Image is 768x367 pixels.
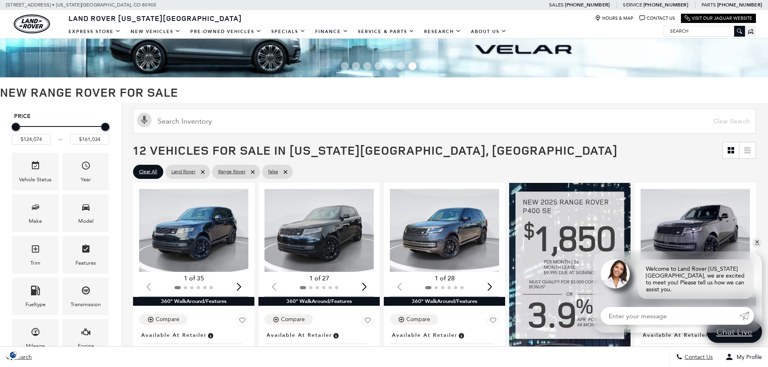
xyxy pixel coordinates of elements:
[264,314,313,325] button: Compare Vehicle
[62,153,109,190] div: YearYear
[353,25,419,39] a: Service & Parts
[19,175,52,184] div: Vehicle Status
[341,62,349,70] span: Go to slide 1
[70,134,109,145] input: Maximum
[408,62,416,70] span: Go to slide 7
[14,15,50,33] a: land-rover
[81,200,91,217] span: Model
[332,331,339,340] span: Vehicle is in stock and ready for immediate delivery. Due to demand, availability is subject to c...
[139,274,248,283] div: 1 of 35
[139,189,250,272] div: 1 / 2
[30,259,40,267] div: Trim
[64,25,512,39] nav: Main Navigation
[14,15,50,33] img: Land Rover
[139,314,187,325] button: Compare Vehicle
[233,278,244,296] div: Next slide
[643,331,708,340] span: Available at Retailer
[12,153,58,190] div: VehicleVehicle Status
[683,354,713,361] span: Contact Us
[384,297,505,306] div: 360° WalkAround/Features
[62,236,109,274] div: FeaturesFeatures
[352,62,360,70] span: Go to slide 2
[268,167,278,177] span: false
[386,62,394,70] span: Go to slide 5
[264,189,375,272] img: 2025 LAND ROVER Range Rover SE 1
[29,217,42,226] div: Make
[236,314,248,330] button: Save Vehicle
[31,325,40,342] span: Mileage
[6,2,156,8] a: [STREET_ADDRESS] • [US_STATE][GEOGRAPHIC_DATA], CO 80905
[31,159,40,175] span: Vehicle
[406,316,430,323] div: Compare
[71,300,101,309] div: Transmission
[4,350,23,359] section: Click to Open Cookie Consent Modal
[62,319,109,357] div: EngineEngine
[133,142,618,158] span: 12 Vehicles for Sale in [US_STATE][GEOGRAPHIC_DATA], [GEOGRAPHIC_DATA]
[310,25,353,39] a: Finance
[75,259,96,267] div: Features
[81,284,91,300] span: Transmission
[156,316,179,323] div: Compare
[62,278,109,315] div: TransmissionTransmission
[12,236,58,274] div: TrimTrim
[639,15,675,21] a: Contact Us
[390,330,499,364] a: Available at RetailerNew 2025Range Rover SE
[739,307,754,325] a: Submit
[733,354,762,361] span: My Profile
[258,297,380,306] div: 360° WalkAround/Features
[641,189,751,272] img: 2025 LAND ROVER Range Rover SE 1
[643,2,688,8] a: [PHONE_NUMBER]
[264,274,374,283] div: 1 of 27
[549,2,564,8] span: Sales
[139,330,248,364] a: Available at RetailerNew 2025Range Rover SE
[81,325,91,342] span: Engine
[81,159,91,175] span: Year
[141,331,207,340] span: Available at Retailer
[12,194,58,232] div: MakeMake
[487,314,499,330] button: Save Vehicle
[717,2,762,8] a: [PHONE_NUMBER]
[64,25,126,39] a: EXPRESS STORE
[12,120,109,145] div: Price
[623,2,642,8] span: Service
[12,123,20,131] div: Minimum Price
[458,331,465,340] span: Vehicle is in stock and ready for immediate delivery. Due to demand, availability is subject to c...
[701,2,716,8] span: Parts
[133,109,756,134] input: Search Inventory
[139,189,250,272] img: 2025 LAND ROVER Range Rover SE 1
[685,15,752,21] a: Visit Our Jaguar Website
[139,167,157,177] span: Clear All
[81,242,91,259] span: Features
[595,15,633,21] a: Hours & Map
[69,13,242,23] span: Land Rover [US_STATE][GEOGRAPHIC_DATA]
[171,167,196,177] span: Land Rover
[359,278,370,296] div: Next slide
[31,284,40,300] span: Fueltype
[12,319,58,357] div: MileageMileage
[363,62,371,70] span: Go to slide 3
[185,25,266,39] a: Pre-Owned Vehicles
[419,25,466,39] a: Research
[390,189,500,272] img: 2025 LAND ROVER Range Rover SE 1
[207,331,214,340] span: Vehicle is in stock and ready for immediate delivery. Due to demand, availability is subject to c...
[362,314,374,330] button: Save Vehicle
[137,113,152,127] svg: Click to toggle on voice search
[397,62,405,70] span: Go to slide 6
[81,175,91,184] div: Year
[392,331,458,340] span: Available at Retailer
[264,330,374,364] a: Available at RetailerNew 2025Range Rover SE
[78,217,94,226] div: Model
[126,25,185,39] a: New Vehicles
[31,242,40,259] span: Trim
[565,2,610,8] a: [PHONE_NUMBER]
[133,297,254,306] div: 360° WalkAround/Features
[64,13,247,23] a: Land Rover [US_STATE][GEOGRAPHIC_DATA]
[641,189,751,272] div: 1 / 2
[78,342,94,350] div: Engine
[25,300,46,309] div: Fueltype
[601,259,630,288] img: Agent profile photo
[31,200,40,217] span: Make
[12,278,58,315] div: FueltypeFueltype
[26,342,45,350] div: Mileage
[264,189,375,272] div: 1 / 2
